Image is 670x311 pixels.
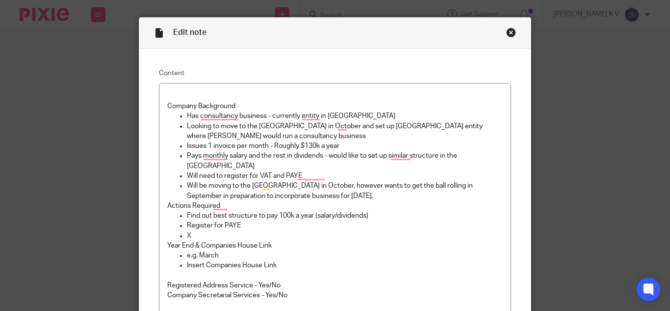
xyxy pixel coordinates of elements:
p: Has consultancy business - currently entity in [GEOGRAPHIC_DATA] [187,111,503,121]
p: X [187,231,503,241]
p: Looking to move to the [GEOGRAPHIC_DATA] in October and set up [GEOGRAPHIC_DATA] entity where [PE... [187,121,503,141]
p: Pays monthly salary and the rest in dividends - would like to set up similar structure in the [GE... [187,151,503,171]
p: Company Secretarial Services - Yes/No [167,290,503,300]
p: Issues 1 invoice per month - Roughly $130k a year [187,141,503,151]
p: Insert Companies House Link [187,260,503,270]
label: Content [159,68,511,78]
span: Edit note [173,28,206,36]
p: Will need to register for VAT and PAYE [187,171,503,181]
p: Will be moving to the [GEOGRAPHIC_DATA] in October, however wants to get the ball rolling in Sept... [187,181,503,201]
p: Registered Address Service - Yes/No [167,281,503,290]
p: Year End & Companies House Link [167,241,503,251]
p: Register for PAYE [187,221,503,230]
p: e.g. March [187,251,503,260]
p: Company Background [167,101,503,111]
p: Find out best structure to pay 100k a year (salary/dividends) [187,211,503,221]
p: Actions Required [167,201,503,211]
div: Close this dialog window [506,28,516,37]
